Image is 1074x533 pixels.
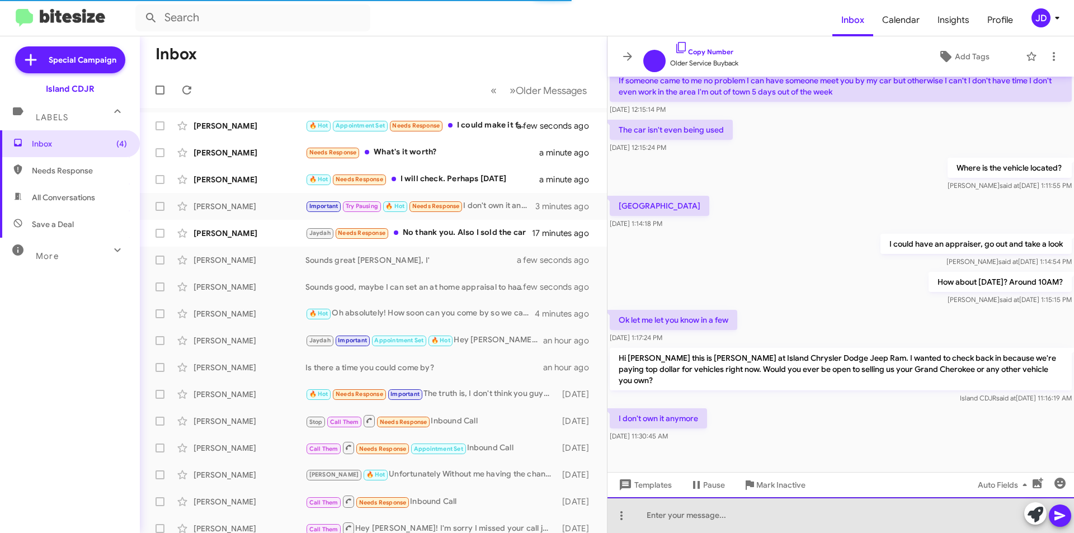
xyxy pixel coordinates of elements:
span: » [510,83,516,97]
div: [PERSON_NAME] [194,281,305,293]
span: Auto Fields [978,475,1031,495]
div: [PERSON_NAME] [194,389,305,400]
span: Appointment Set [414,445,463,452]
span: Important [338,337,367,344]
div: [DATE] [557,442,598,454]
div: Sounds good, maybe I can set an at home appraisal to have someone come out and offer our best value? [305,281,531,293]
span: 🔥 Hot [309,122,328,129]
input: Search [135,4,370,31]
div: a few seconds ago [531,254,598,266]
div: [DATE] [557,469,598,480]
span: said at [996,394,1016,402]
span: [PERSON_NAME] [309,471,359,478]
div: Inbound Call [305,494,557,508]
span: Needs Response [32,165,127,176]
span: Special Campaign [49,54,116,65]
button: Auto Fields [969,475,1040,495]
span: Needs Response [412,202,460,210]
span: [DATE] 1:14:18 PM [610,219,662,228]
span: said at [1000,295,1019,304]
div: [DATE] [557,416,598,427]
nav: Page navigation example [484,79,593,102]
button: JD [1022,8,1062,27]
div: [PERSON_NAME] [194,228,305,239]
span: said at [998,257,1018,266]
a: Inbox [832,4,873,36]
div: [PERSON_NAME] [194,201,305,212]
div: Sounds great [PERSON_NAME], I' [305,254,531,266]
div: [PERSON_NAME] [194,254,305,266]
span: Important [309,202,338,210]
span: 🔥 Hot [385,202,404,210]
div: 3 minutes ago [535,201,598,212]
span: Island CDJR [DATE] 11:16:19 AM [960,394,1072,402]
a: Copy Number [675,48,733,56]
p: Where is the vehicle located? [948,158,1072,178]
div: [PERSON_NAME] [194,147,305,158]
div: [PERSON_NAME] [194,120,305,131]
span: Appointment Set [374,337,423,344]
span: Mark Inactive [756,475,805,495]
div: [PERSON_NAME] [194,469,305,480]
div: [PERSON_NAME] [194,416,305,427]
div: a few seconds ago [531,281,598,293]
span: [DATE] 1:17:24 PM [610,333,662,342]
div: I will check. Perhaps [DATE] [305,173,539,186]
span: Needs Response [359,499,407,506]
div: an hour ago [543,362,598,373]
span: Call Them [309,499,338,506]
span: Older Service Buyback [670,58,738,69]
span: Needs Response [359,445,407,452]
p: The car isn't even being used [610,120,733,140]
button: Pause [681,475,734,495]
span: Needs Response [336,390,383,398]
span: Important [390,390,420,398]
p: If someone came to me no problem I can have someone meet you by my car but otherwise I can't I do... [610,70,1072,102]
div: Is there a time you could come by? [305,362,543,373]
span: More [36,251,59,261]
span: [PERSON_NAME] [DATE] 1:11:55 PM [948,181,1072,190]
div: 4 minutes ago [535,308,598,319]
p: I could have an appraiser, go out and take a look [880,234,1072,254]
span: Needs Response [392,122,440,129]
div: I could make it for [DATE] [305,119,531,132]
div: an hour ago [543,335,598,346]
span: Inbox [32,138,127,149]
div: a few seconds ago [531,120,598,131]
span: Pause [703,475,725,495]
span: Needs Response [338,229,385,237]
span: Appointment Set [336,122,385,129]
div: What's it worth? [305,146,539,159]
a: Insights [929,4,978,36]
span: Needs Response [309,149,357,156]
div: [PERSON_NAME] [194,442,305,454]
p: Ok let me let you know in a few [610,310,737,330]
div: I don't own it anymore [305,200,535,213]
div: Inbound Call [305,441,557,455]
span: Labels [36,112,68,122]
button: Previous [484,79,503,102]
button: Next [503,79,593,102]
div: No thank you. Also I sold the car [305,227,532,239]
a: Special Campaign [15,46,125,73]
span: 🔥 Hot [431,337,450,344]
a: Profile [978,4,1022,36]
p: I don't own it anymore [610,408,707,428]
button: Add Tags [906,46,1020,67]
div: Oh absolutely! How soon can you come by so we can take a look and offer our best value? [305,307,535,320]
div: [PERSON_NAME] [194,496,305,507]
span: Older Messages [516,84,587,97]
span: Jaydah [309,229,331,237]
span: « [491,83,497,97]
p: How about [DATE]? Around 10AM? [929,272,1072,292]
div: [DATE] [557,389,598,400]
span: Jaydah [309,337,331,344]
a: Calendar [873,4,929,36]
span: said at [1000,181,1019,190]
span: 🔥 Hot [309,310,328,317]
span: Templates [616,475,672,495]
